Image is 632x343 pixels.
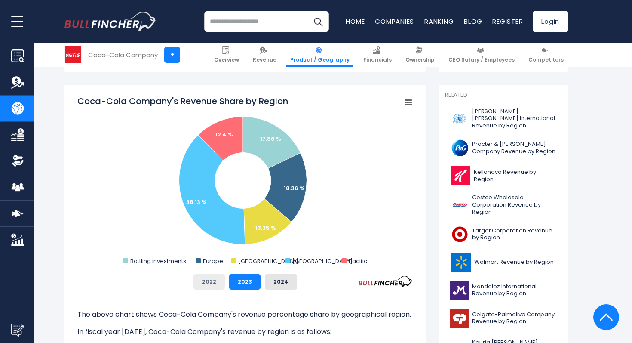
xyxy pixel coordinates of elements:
[450,138,469,158] img: PG logo
[307,11,329,32] button: Search
[450,309,469,328] img: CL logo
[265,274,297,290] button: 2024
[533,11,568,32] a: Login
[11,155,24,167] img: Ownership
[472,108,556,130] span: [PERSON_NAME] [PERSON_NAME] International Revenue by Region
[260,135,281,143] text: 17.86 %
[448,56,515,63] span: CEO Salary / Employees
[229,274,261,290] button: 2023
[359,43,396,67] a: Financials
[284,184,305,192] text: 18.36 %
[445,250,561,274] a: Walmart Revenue by Region
[64,12,157,31] img: bullfincher logo
[65,46,81,63] img: KO logo
[203,257,223,265] text: Europe
[450,253,472,272] img: WMT logo
[77,309,413,320] p: The above chart shows Coca-Cola Company's revenue percentage share by geographical region.
[292,257,353,265] text: [GEOGRAPHIC_DATA]
[445,92,561,99] p: Related
[349,257,367,265] text: Pacific
[286,43,353,67] a: Product / Geography
[130,257,186,265] text: Bottling investments
[464,17,482,26] a: Blog
[525,43,568,67] a: Competitors
[64,12,157,31] a: Go to homepage
[445,222,561,246] a: Target Corporation Revenue by Region
[450,281,469,300] img: MDLZ logo
[238,257,298,265] text: [GEOGRAPHIC_DATA]
[472,311,556,326] span: Colgate-Palmolive Company Revenue by Region
[472,141,556,155] span: Procter & [PERSON_NAME] Company Revenue by Region
[164,47,180,63] a: +
[255,224,276,232] text: 13.25 %
[474,259,554,266] span: Walmart Revenue by Region
[445,278,561,302] a: Mondelez International Revenue by Region
[77,95,288,107] tspan: Coca-Cola Company's Revenue Share by Region
[445,106,561,132] a: [PERSON_NAME] [PERSON_NAME] International Revenue by Region
[77,95,413,267] svg: Coca-Cola Company's Revenue Share by Region
[450,195,469,215] img: COST logo
[472,194,556,216] span: Costco Wholesale Corporation Revenue by Region
[215,130,233,139] text: 12.4 %
[445,306,561,330] a: Colgate-Palmolive Company Revenue by Region
[253,56,276,63] span: Revenue
[186,198,207,206] text: 38.13 %
[193,274,225,290] button: 2022
[290,56,350,63] span: Product / Geography
[450,166,471,185] img: K logo
[528,56,564,63] span: Competitors
[450,109,469,128] img: PM logo
[346,17,365,26] a: Home
[472,227,556,242] span: Target Corporation Revenue by Region
[405,56,435,63] span: Ownership
[445,192,561,218] a: Costco Wholesale Corporation Revenue by Region
[402,43,439,67] a: Ownership
[492,17,523,26] a: Register
[472,283,556,298] span: Mondelez International Revenue by Region
[445,164,561,188] a: Kellanova Revenue by Region
[474,169,556,183] span: Kellanova Revenue by Region
[363,56,392,63] span: Financials
[210,43,243,67] a: Overview
[445,43,518,67] a: CEO Salary / Employees
[375,17,414,26] a: Companies
[445,136,561,160] a: Procter & [PERSON_NAME] Company Revenue by Region
[214,56,239,63] span: Overview
[424,17,454,26] a: Ranking
[450,225,469,244] img: TGT logo
[77,327,413,337] p: In fiscal year [DATE], Coca-Cola Company's revenue by region is as follows:
[249,43,280,67] a: Revenue
[88,50,158,60] div: Coca-Cola Company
